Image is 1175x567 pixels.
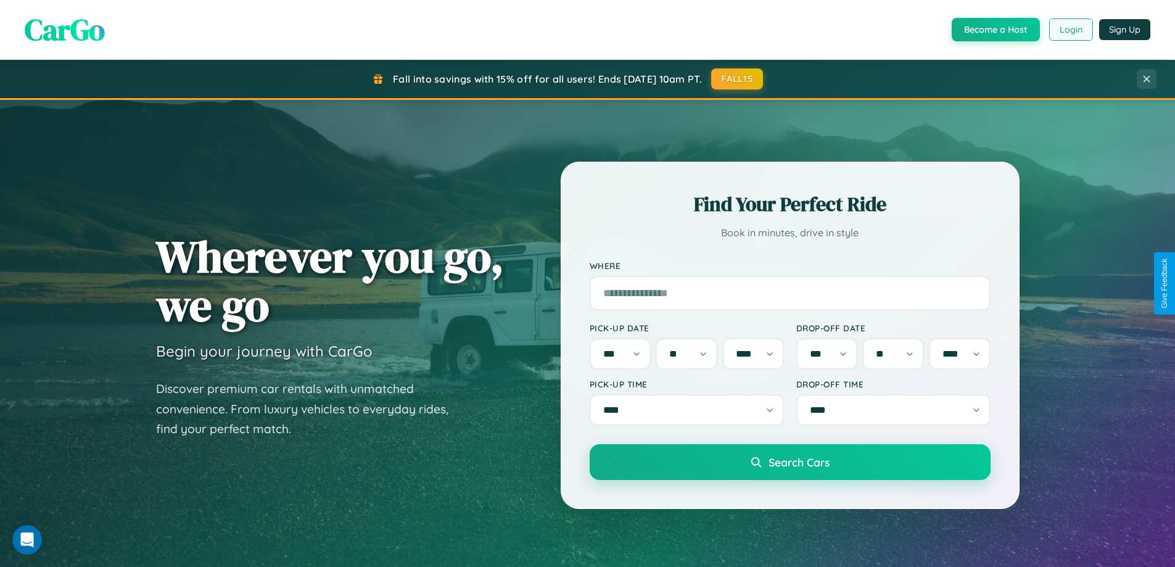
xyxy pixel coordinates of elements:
p: Book in minutes, drive in style [590,224,991,242]
button: Sign Up [1099,19,1150,40]
button: Search Cars [590,444,991,480]
span: Fall into savings with 15% off for all users! Ends [DATE] 10am PT. [393,73,702,85]
iframe: Intercom live chat [12,525,42,555]
label: Drop-off Date [796,323,991,333]
label: Drop-off Time [796,379,991,389]
label: Where [590,260,991,271]
label: Pick-up Time [590,379,784,389]
button: FALL15 [711,68,763,89]
span: CarGo [25,9,105,50]
button: Login [1049,19,1093,41]
h2: Find Your Perfect Ride [590,191,991,218]
p: Discover premium car rentals with unmatched convenience. From luxury vehicles to everyday rides, ... [156,379,464,439]
button: Become a Host [952,18,1040,41]
h1: Wherever you go, we go [156,232,504,329]
label: Pick-up Date [590,323,784,333]
div: Give Feedback [1160,259,1169,308]
span: Search Cars [769,455,830,469]
h3: Begin your journey with CarGo [156,342,373,360]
